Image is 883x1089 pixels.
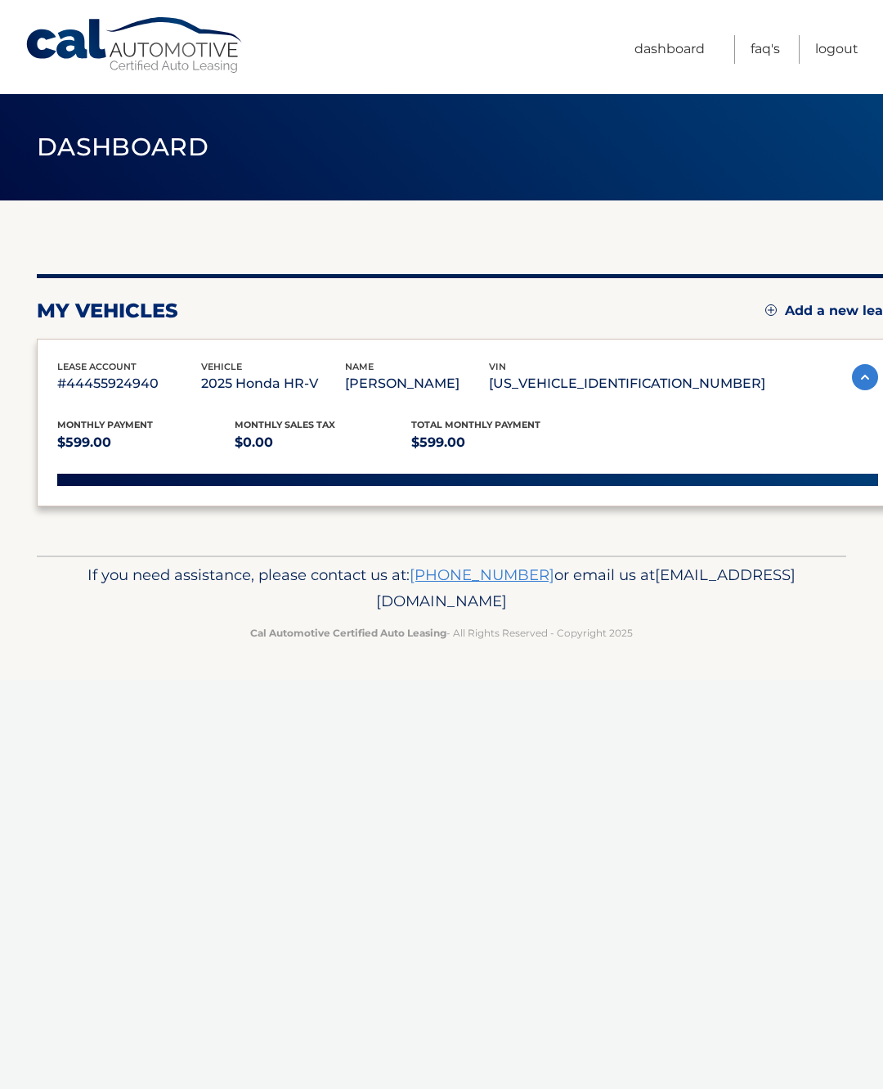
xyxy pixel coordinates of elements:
a: Logout [815,35,858,64]
p: $599.00 [57,431,235,454]
p: [PERSON_NAME] [345,372,489,395]
span: name [345,361,374,372]
p: 2025 Honda HR-V [201,372,345,395]
p: [US_VEHICLE_IDENTIFICATION_NUMBER] [489,372,765,395]
a: Dashboard [634,35,705,64]
span: Dashboard [37,132,208,162]
p: If you need assistance, please contact us at: or email us at [61,562,822,614]
img: accordion-active.svg [852,364,878,390]
img: add.svg [765,304,777,316]
span: Monthly sales Tax [235,419,335,430]
span: vehicle [201,361,242,372]
p: $0.00 [235,431,412,454]
strong: Cal Automotive Certified Auto Leasing [250,627,446,639]
span: Monthly Payment [57,419,153,430]
span: lease account [57,361,137,372]
h2: my vehicles [37,299,178,323]
p: - All Rights Reserved - Copyright 2025 [61,624,822,641]
p: #44455924940 [57,372,201,395]
a: FAQ's [751,35,780,64]
span: vin [489,361,506,372]
a: [PHONE_NUMBER] [410,565,554,584]
a: Cal Automotive [25,16,245,74]
span: Total Monthly Payment [411,419,540,430]
p: $599.00 [411,431,589,454]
